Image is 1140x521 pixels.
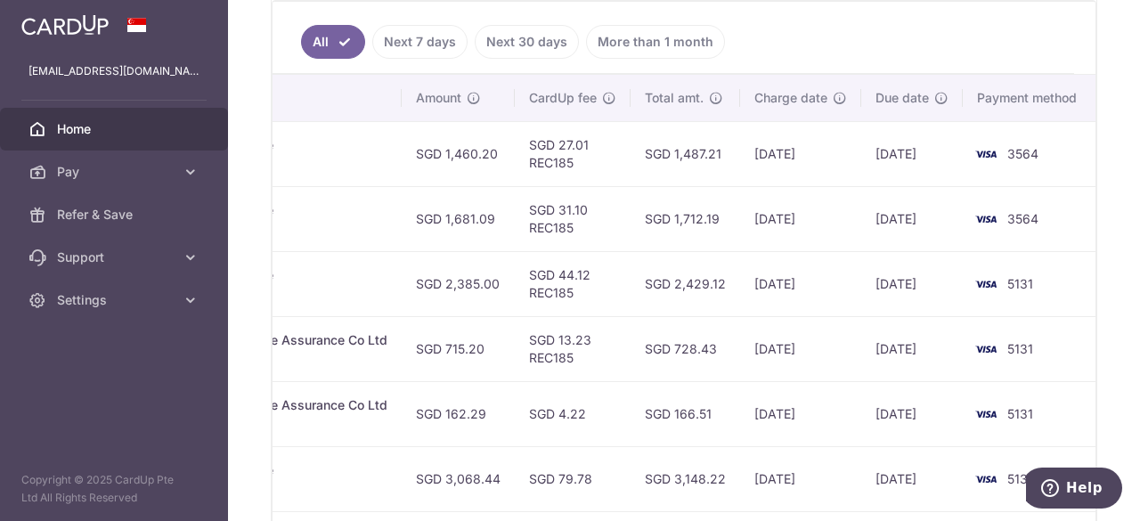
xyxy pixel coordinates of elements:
td: SGD 27.01 REC185 [515,121,631,186]
td: SGD 166.51 [631,381,740,446]
span: Refer & Save [57,206,175,224]
a: Next 30 days [475,25,579,59]
td: SGD 2,385.00 [402,251,515,316]
span: 3564 [1007,146,1038,161]
a: More than 1 month [586,25,725,59]
td: [DATE] [861,186,963,251]
span: 3564 [1007,211,1038,226]
img: Bank Card [968,208,1004,230]
td: [DATE] [740,186,861,251]
td: SGD 44.12 REC185 [515,251,631,316]
td: SGD 79.78 [515,446,631,511]
td: [DATE] [740,316,861,381]
span: 5131 [1007,341,1033,356]
td: [DATE] [861,121,963,186]
td: [DATE] [740,121,861,186]
img: CardUp [21,14,109,36]
td: SGD 728.43 [631,316,740,381]
span: CardUp fee [529,89,597,107]
span: Settings [57,291,175,309]
span: 5131 [1007,276,1033,291]
td: SGD 4.22 [515,381,631,446]
td: [DATE] [861,316,963,381]
td: [DATE] [740,381,861,446]
td: SGD 1,712.19 [631,186,740,251]
td: SGD 1,487.21 [631,121,740,186]
td: [DATE] [861,251,963,316]
td: [DATE] [861,381,963,446]
td: SGD 3,148.22 [631,446,740,511]
td: SGD 3,068.44 [402,446,515,511]
td: SGD 13.23 REC185 [515,316,631,381]
img: Bank Card [968,273,1004,295]
img: Bank Card [968,143,1004,165]
span: 5131 [1007,406,1033,421]
span: Total amt. [645,89,704,107]
td: [DATE] [861,446,963,511]
span: Due date [875,89,929,107]
td: SGD 162.29 [402,381,515,446]
span: Support [57,248,175,266]
img: Bank Card [968,338,1004,360]
span: 5131 [1007,471,1033,486]
span: Pay [57,163,175,181]
span: Amount [416,89,461,107]
p: [EMAIL_ADDRESS][DOMAIN_NAME] [28,62,199,80]
span: Home [57,120,175,138]
td: [DATE] [740,251,861,316]
a: Next 7 days [372,25,468,59]
td: SGD 1,681.09 [402,186,515,251]
span: Charge date [754,89,827,107]
iframe: Opens a widget where you can find more information [1026,468,1122,512]
td: SGD 31.10 REC185 [515,186,631,251]
img: Bank Card [968,468,1004,490]
td: SGD 715.20 [402,316,515,381]
td: SGD 1,460.20 [402,121,515,186]
a: All [301,25,365,59]
th: Payment method [963,75,1098,121]
img: Bank Card [968,403,1004,425]
td: SGD 2,429.12 [631,251,740,316]
td: [DATE] [740,446,861,511]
